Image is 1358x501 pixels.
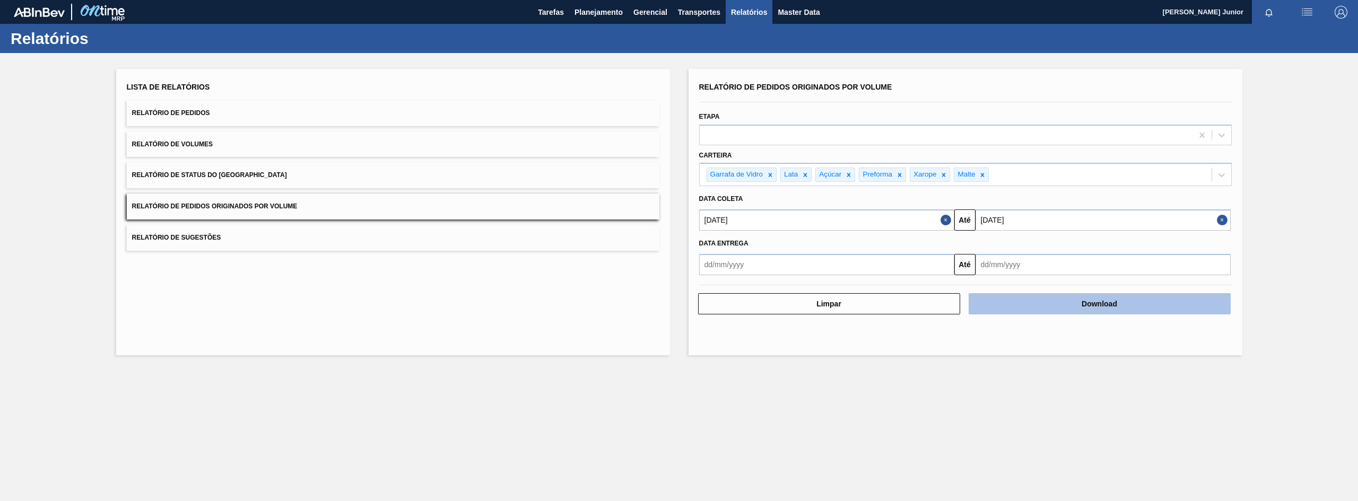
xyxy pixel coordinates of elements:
button: Relatório de Pedidos [127,100,659,126]
span: Relatório de Pedidos Originados por Volume [132,203,298,210]
span: Tarefas [538,6,564,19]
button: Até [954,254,976,275]
h1: Relatórios [11,32,199,45]
div: Açúcar [816,168,843,181]
span: Transportes [678,6,720,19]
span: Relatório de Volumes [132,140,213,148]
button: Notificações [1252,5,1286,20]
input: dd/mm/yyyy [976,254,1231,275]
div: Lata [781,168,799,181]
button: Relatório de Sugestões [127,225,659,251]
input: dd/mm/yyyy [976,209,1231,231]
span: Relatório de Status do [GEOGRAPHIC_DATA] [132,171,287,179]
div: Xarope [910,168,938,181]
button: Download [969,293,1231,314]
span: Relatório de Pedidos [132,109,210,117]
span: Planejamento [574,6,623,19]
img: userActions [1301,6,1313,19]
span: Relatório de Sugestões [132,234,221,241]
div: Malte [954,168,977,181]
span: Relatórios [731,6,767,19]
input: dd/mm/yyyy [699,209,954,231]
button: Relatório de Pedidos Originados por Volume [127,194,659,219]
input: dd/mm/yyyy [699,254,954,275]
button: Relatório de Volumes [127,131,659,157]
img: Logout [1335,6,1347,19]
button: Relatório de Status do [GEOGRAPHIC_DATA] [127,162,659,188]
span: Data entrega [699,240,748,247]
span: Data coleta [699,195,743,203]
img: TNhmsLtSVTkK8tSr43FrP2fwEKptu5GPRR3wAAAABJRU5ErkJggg== [14,7,65,17]
button: Até [954,209,976,231]
span: Relatório de Pedidos Originados por Volume [699,83,892,91]
span: Lista de Relatórios [127,83,210,91]
button: Close [1217,209,1231,231]
span: Master Data [778,6,820,19]
label: Etapa [699,113,720,120]
label: Carteira [699,152,732,159]
div: Garrafa de Vidro [707,168,765,181]
div: Preforma [859,168,894,181]
button: Close [941,209,954,231]
button: Limpar [698,293,960,314]
span: Gerencial [633,6,667,19]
